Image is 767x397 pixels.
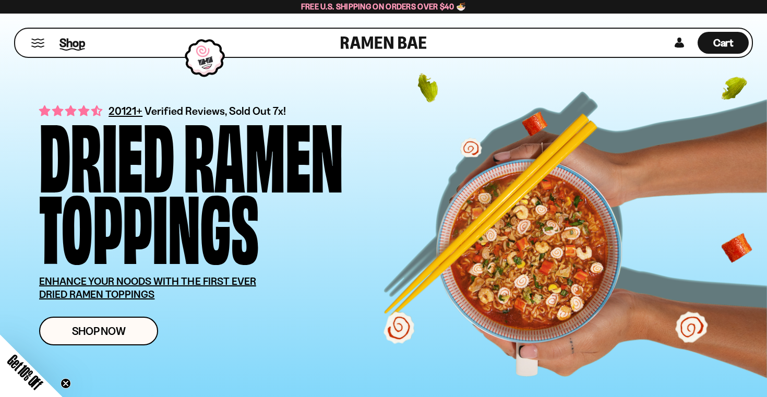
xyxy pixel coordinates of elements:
span: Shop Now [72,326,126,336]
span: Free U.S. Shipping on Orders over $40 🍜 [301,2,466,11]
div: Toppings [39,188,259,259]
span: Shop [59,35,85,51]
u: ENHANCE YOUR NOODS WITH THE FIRST EVER DRIED RAMEN TOPPINGS [39,275,256,300]
div: Ramen [184,116,343,188]
div: Dried [39,116,174,188]
button: Mobile Menu Trigger [31,39,45,47]
a: Shop Now [39,317,158,345]
span: Get 10% Off [5,352,45,392]
div: Cart [698,29,749,57]
span: Cart [713,37,734,49]
button: Close teaser [61,378,71,389]
a: Shop [59,31,85,55]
